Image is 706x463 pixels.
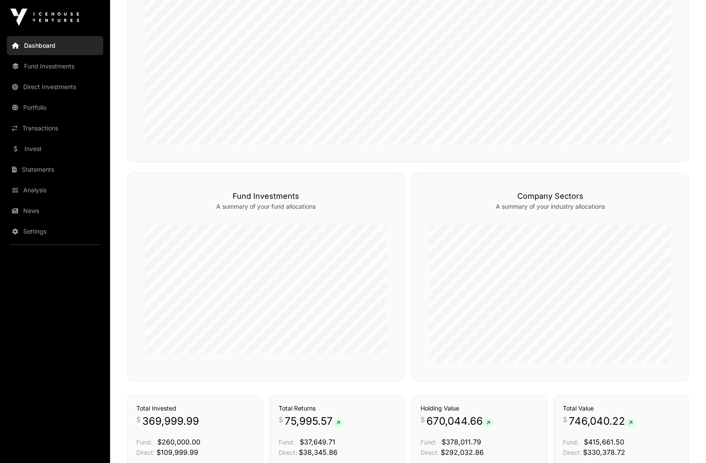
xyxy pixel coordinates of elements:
a: Settings [7,222,103,241]
span: $415,661.50 [584,438,624,446]
span: Direct: [563,449,581,456]
span: $292,032.86 [441,448,484,457]
p: A summary of your fund allocations [145,202,387,211]
span: $ [563,414,567,425]
span: Fund: [421,438,436,446]
h3: Total Invested [136,404,254,413]
span: 670,044.66 [427,414,494,428]
img: Icehouse Ventures Logo [10,9,79,26]
span: Fund: [136,438,152,446]
a: Dashboard [7,36,103,55]
span: Direct: [421,449,439,456]
span: $260,000.00 [157,438,200,446]
a: Portfolio [7,98,103,117]
span: 75,995.57 [285,414,344,428]
span: $38,345.86 [299,448,338,457]
a: Direct Investments [7,77,103,96]
a: Fund Investments [7,57,103,76]
span: $ [136,414,141,425]
span: $ [279,414,283,425]
span: $330,378.72 [583,448,625,457]
h3: Fund Investments [145,190,387,202]
span: 369,999.99 [142,414,199,428]
a: Statements [7,160,103,179]
span: $378,011.79 [442,438,481,446]
a: Transactions [7,119,103,138]
a: Analysis [7,181,103,200]
h3: Total Returns [279,404,396,413]
h3: Holding Value [421,404,538,413]
span: Fund: [563,438,579,446]
p: A summary of your industry allocations [429,202,671,211]
h3: Company Sectors [429,190,671,202]
span: $109,999.99 [157,448,198,457]
h3: Total Value [563,404,680,413]
span: Direct: [279,449,297,456]
span: Direct: [136,449,155,456]
a: Invest [7,139,103,158]
span: Fund: [279,438,295,446]
iframe: Chat Widget [663,422,706,463]
a: News [7,201,103,220]
span: $ [421,414,425,425]
span: $37,649.71 [300,438,335,446]
span: 746,040.22 [569,414,636,428]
